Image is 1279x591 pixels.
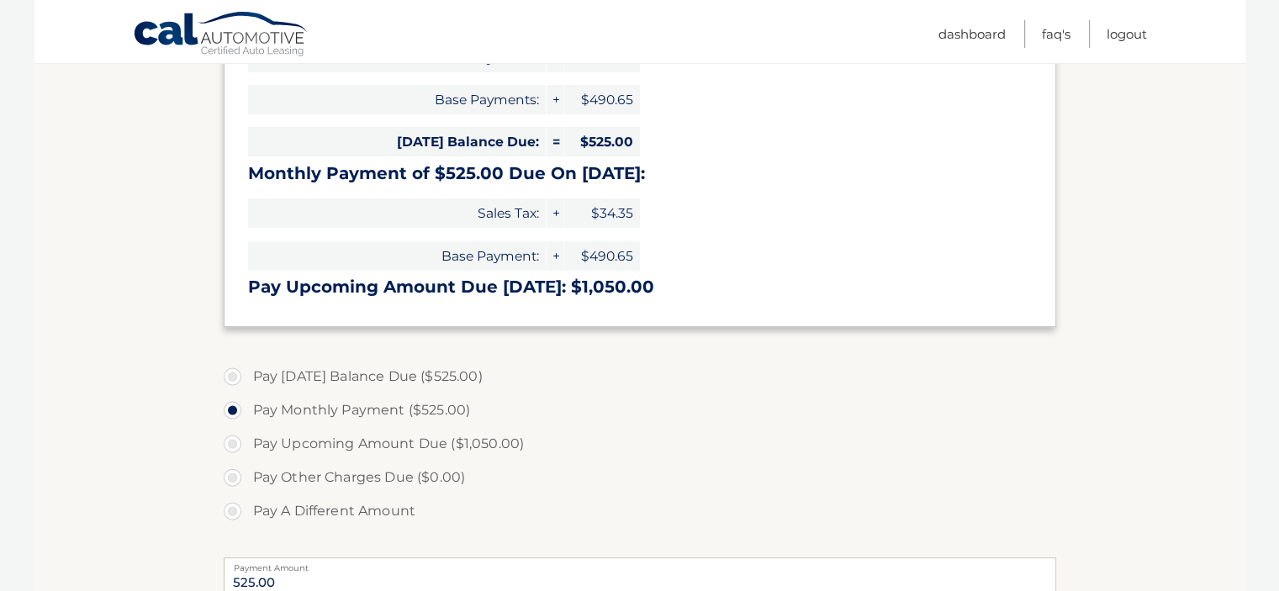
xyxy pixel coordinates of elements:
[547,241,563,271] span: +
[224,427,1056,461] label: Pay Upcoming Amount Due ($1,050.00)
[248,163,1032,184] h3: Monthly Payment of $525.00 Due On [DATE]:
[564,85,640,114] span: $490.65
[224,393,1056,427] label: Pay Monthly Payment ($525.00)
[1107,20,1147,48] a: Logout
[564,198,640,228] span: $34.35
[224,461,1056,494] label: Pay Other Charges Due ($0.00)
[224,494,1056,528] label: Pay A Different Amount
[1042,20,1070,48] a: FAQ's
[564,241,640,271] span: $490.65
[248,277,1032,298] h3: Pay Upcoming Amount Due [DATE]: $1,050.00
[248,127,546,156] span: [DATE] Balance Due:
[547,198,563,228] span: +
[564,127,640,156] span: $525.00
[547,127,563,156] span: =
[248,198,546,228] span: Sales Tax:
[248,241,546,271] span: Base Payment:
[224,360,1056,393] label: Pay [DATE] Balance Due ($525.00)
[224,557,1056,571] label: Payment Amount
[547,85,563,114] span: +
[133,11,309,60] a: Cal Automotive
[938,20,1006,48] a: Dashboard
[248,85,546,114] span: Base Payments:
